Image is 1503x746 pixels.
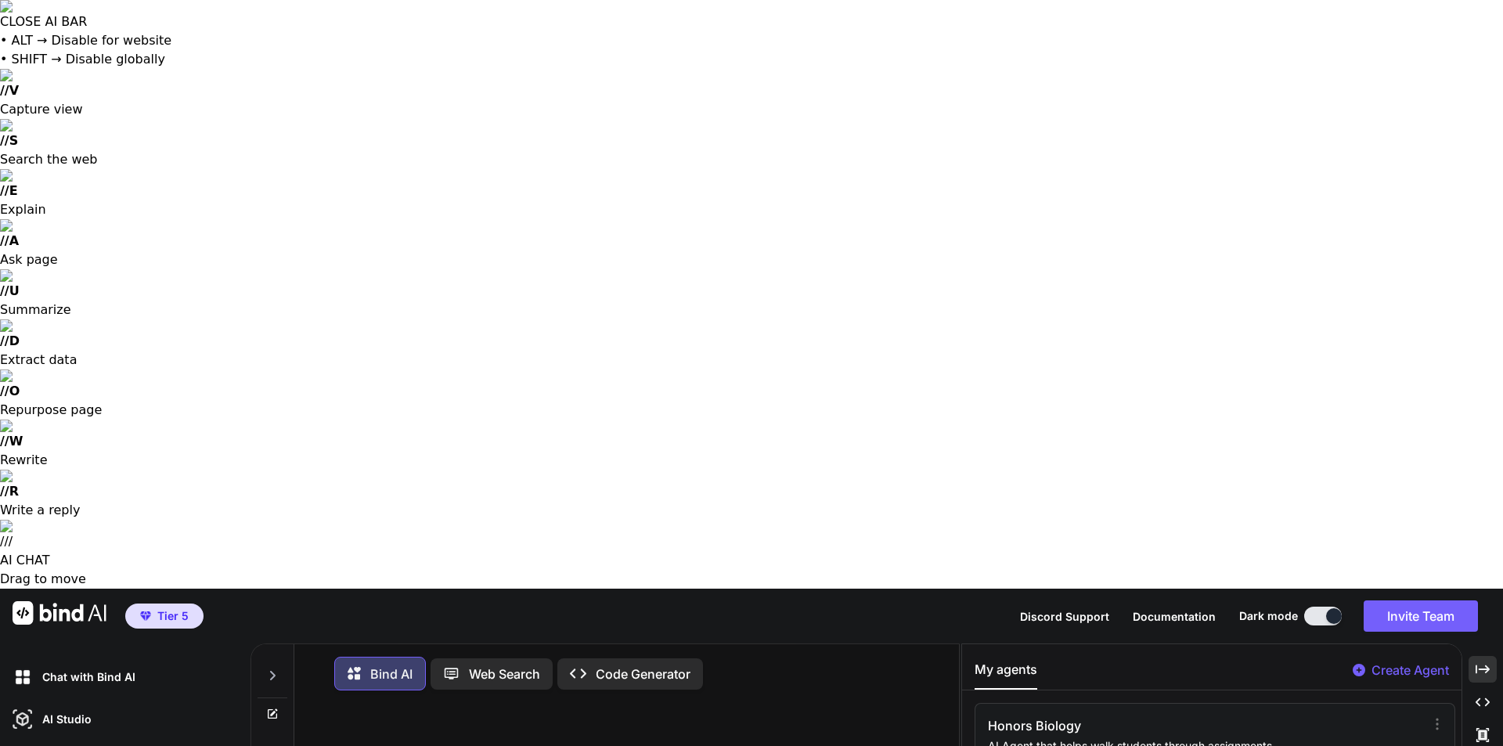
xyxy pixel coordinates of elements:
[1020,610,1109,623] span: Discord Support
[370,665,413,683] p: Bind AI
[36,712,92,727] p: AI Studio
[975,660,1037,690] button: My agents
[9,706,36,733] img: darkAi-studio
[1371,661,1449,679] p: Create Agent
[157,608,189,624] span: Tier 5
[596,665,690,683] p: Code Generator
[1020,608,1109,625] button: Discord Support
[9,664,36,690] img: darkChat
[1133,610,1216,623] span: Documentation
[36,669,135,685] p: Chat with Bind AI
[988,716,1292,735] h3: Honors Biology
[1364,600,1478,632] button: Invite Team
[13,601,106,625] img: Bind AI
[1133,608,1216,625] button: Documentation
[469,665,540,683] p: Web Search
[1239,608,1298,624] span: Dark mode
[140,611,151,621] img: premium
[125,604,204,629] button: premiumTier 5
